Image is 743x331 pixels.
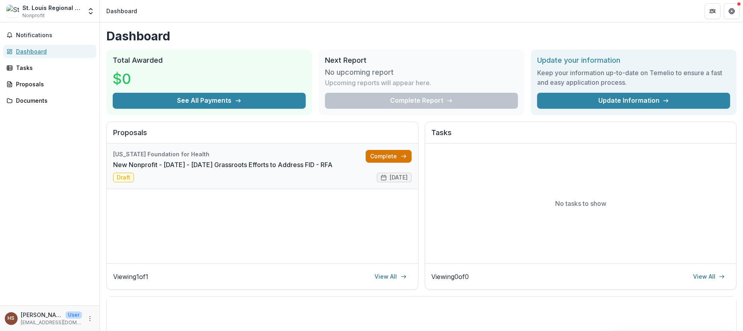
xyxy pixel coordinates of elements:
h3: Keep your information up-to-date on Temelio to ensure a fast and easy application process. [537,68,730,87]
p: No tasks to show [555,199,606,208]
p: Upcoming reports will appear here. [325,78,431,88]
a: View All [688,270,730,283]
button: Notifications [3,29,96,42]
a: Tasks [3,61,96,74]
div: Hannah Schleicher [8,316,15,321]
h3: $0 [113,68,173,90]
div: Dashboard [106,7,137,15]
button: Partners [705,3,721,19]
span: Nonprofit [22,12,45,19]
h2: Next Report [325,56,518,65]
div: Proposals [16,80,90,88]
button: See All Payments [113,93,306,109]
a: View All [370,270,412,283]
p: Viewing 1 of 1 [113,272,148,281]
div: Tasks [16,64,90,72]
div: Documents [16,96,90,105]
p: User [66,311,82,319]
p: [EMAIL_ADDRESS][DOMAIN_NAME] [21,319,82,326]
h2: Proposals [113,128,412,144]
span: Notifications [16,32,93,39]
div: Dashboard [16,47,90,56]
h2: Tasks [432,128,730,144]
img: St. Louis Regional Suicide Prevention Coalition [6,5,19,18]
h2: Total Awarded [113,56,306,65]
p: Viewing 0 of 0 [432,272,469,281]
nav: breadcrumb [103,5,140,17]
a: New Nonprofit - [DATE] - [DATE] Grassroots Efforts to Address FID - RFA [113,160,333,169]
a: Proposals [3,78,96,91]
button: More [85,314,95,323]
a: Dashboard [3,45,96,58]
a: Documents [3,94,96,107]
button: Get Help [724,3,740,19]
h1: Dashboard [106,29,737,43]
a: Complete [366,150,412,163]
h2: Update your information [537,56,730,65]
p: [PERSON_NAME] [21,311,62,319]
button: Open entity switcher [85,3,96,19]
h3: No upcoming report [325,68,394,77]
a: Update Information [537,93,730,109]
div: St. Louis Regional Suicide Prevention Coalition [22,4,82,12]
